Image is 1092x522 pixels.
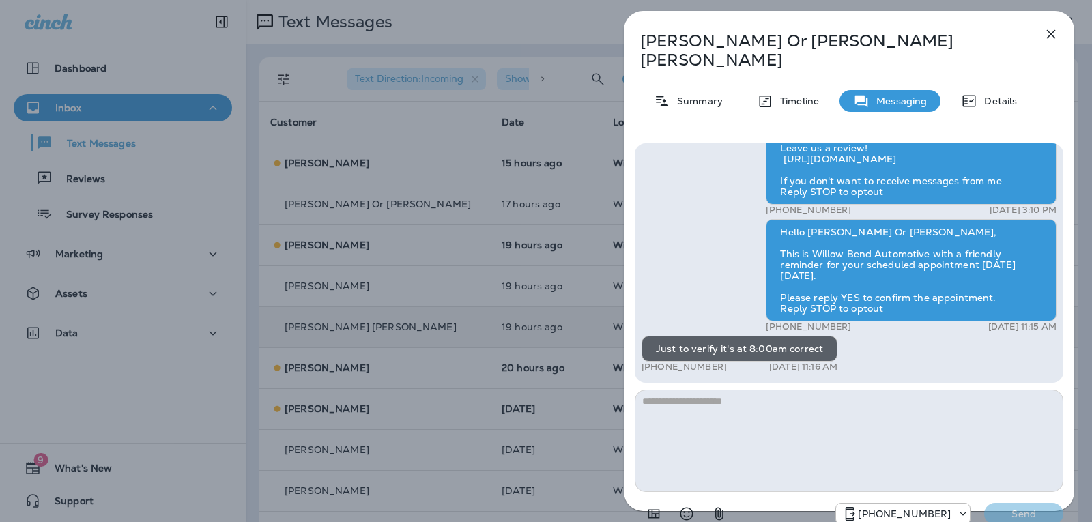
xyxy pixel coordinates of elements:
p: [DATE] 11:15 AM [988,321,1057,332]
p: Details [977,96,1017,106]
p: [DATE] 11:16 AM [769,362,837,373]
p: [DATE] 3:10 PM [990,205,1057,216]
p: Timeline [773,96,819,106]
p: [PHONE_NUMBER] [642,362,727,373]
div: Hello [PERSON_NAME] Or [PERSON_NAME], This is Willow Bend Automotive with a friendly reminder for... [766,219,1057,321]
p: [PHONE_NUMBER] [858,508,951,519]
div: +1 (813) 497-4455 [836,506,970,522]
p: [PHONE_NUMBER] [766,321,851,332]
div: Just to verify it's at 8:00am correct [642,336,837,362]
p: [PHONE_NUMBER] [766,205,851,216]
p: Summary [670,96,723,106]
p: [PERSON_NAME] Or [PERSON_NAME] [PERSON_NAME] [640,31,1013,70]
p: Messaging [870,96,927,106]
